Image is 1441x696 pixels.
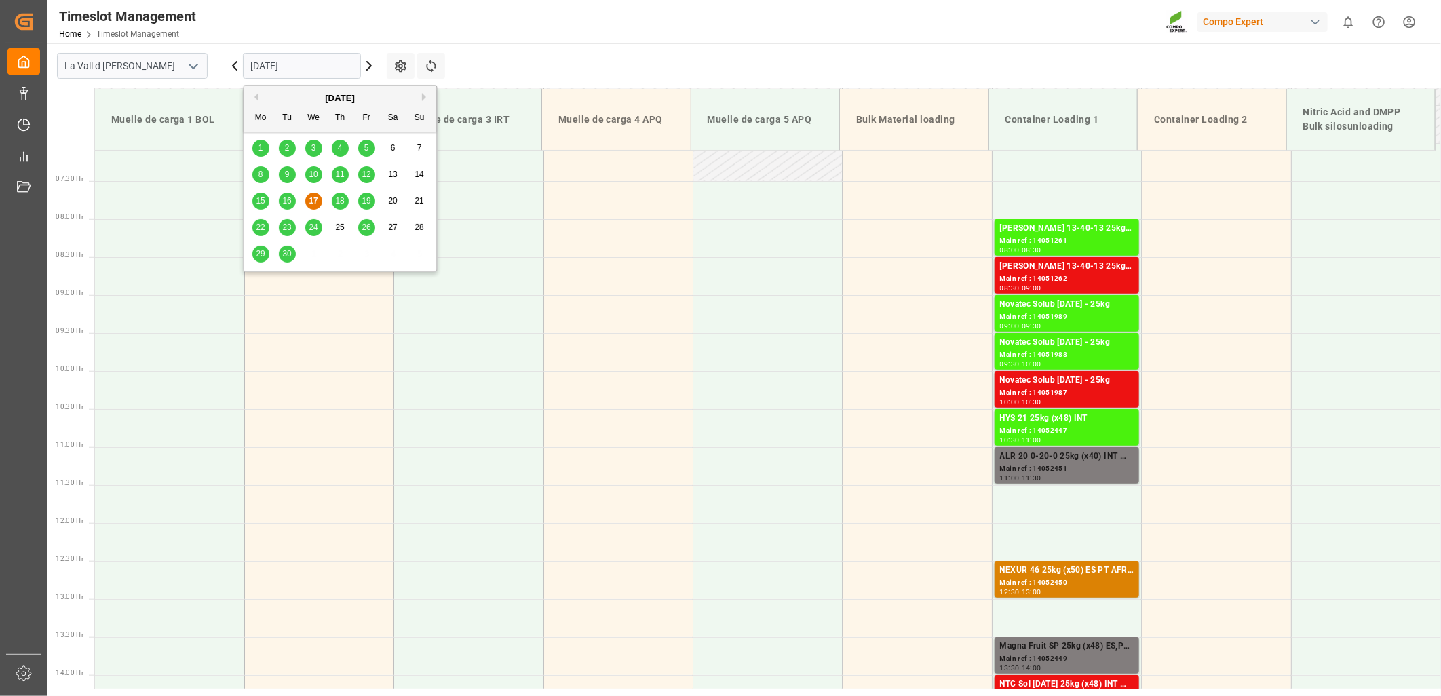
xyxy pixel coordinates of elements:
span: 13:30 Hr [56,631,83,638]
span: 15 [256,196,265,206]
div: 13:00 [1022,589,1041,595]
div: Choose Monday, September 8th, 2025 [252,166,269,183]
div: - [1020,285,1022,291]
div: Muelle de carga 4 APQ [553,107,680,132]
span: 26 [362,223,370,232]
div: Choose Wednesday, September 3rd, 2025 [305,140,322,157]
div: Main ref : 14052447 [1000,425,1134,437]
div: Choose Sunday, September 7th, 2025 [411,140,428,157]
span: 23 [282,223,291,232]
div: Choose Monday, September 1st, 2025 [252,140,269,157]
div: Choose Friday, September 19th, 2025 [358,193,375,210]
img: Screenshot%202023-09-29%20at%2010.02.21.png_1712312052.png [1166,10,1188,34]
div: - [1020,323,1022,329]
div: Container Loading 2 [1149,107,1275,132]
div: Novatec Solub [DATE] - 25kg [1000,336,1134,349]
div: Sa [385,110,402,127]
div: Bulk Material loading [851,107,978,132]
button: Help Center [1364,7,1394,37]
span: 13:00 Hr [56,593,83,600]
div: month 2025-09 [248,135,433,267]
span: 16 [282,196,291,206]
div: 08:30 [1000,285,1020,291]
div: Choose Thursday, September 11th, 2025 [332,166,349,183]
div: Main ref : 14052450 [1000,577,1134,589]
div: Container Loading 1 [1000,107,1127,132]
div: Muelle de carga 3 IRT [404,107,531,132]
span: 11:00 Hr [56,441,83,448]
div: Choose Tuesday, September 23rd, 2025 [279,219,296,236]
div: - [1020,475,1022,481]
span: 27 [388,223,397,232]
div: Muelle de carga 5 APQ [702,107,829,132]
div: Choose Friday, September 26th, 2025 [358,219,375,236]
div: 09:00 [1022,285,1041,291]
button: Next Month [422,93,430,101]
span: 13 [388,170,397,179]
span: 07:30 Hr [56,175,83,182]
div: Muelle de carga 1 BOL [106,107,233,132]
div: Choose Wednesday, September 10th, 2025 [305,166,322,183]
div: Main ref : 14051989 [1000,311,1134,323]
div: Main ref : 14052449 [1000,653,1134,665]
span: 28 [415,223,423,232]
div: Main ref : 14051262 [1000,273,1134,285]
span: 25 [335,223,344,232]
div: Choose Sunday, September 28th, 2025 [411,219,428,236]
div: Fr [358,110,375,127]
span: 14 [415,170,423,179]
span: 10:30 Hr [56,403,83,410]
input: DD.MM.YYYY [243,53,361,79]
div: Su [411,110,428,127]
div: Choose Thursday, September 18th, 2025 [332,193,349,210]
span: 12:00 Hr [56,517,83,524]
div: HYS 21 25kg (x48) INT [1000,412,1134,425]
div: Choose Friday, September 12th, 2025 [358,166,375,183]
div: Choose Saturday, September 27th, 2025 [385,219,402,236]
span: 20 [388,196,397,206]
span: 29 [256,249,265,258]
span: 19 [362,196,370,206]
div: - [1020,437,1022,443]
span: 18 [335,196,344,206]
input: Type to search/select [57,53,208,79]
span: 30 [282,249,291,258]
div: Timeslot Management [59,6,196,26]
div: - [1020,247,1022,253]
div: Choose Thursday, September 25th, 2025 [332,219,349,236]
span: 8 [258,170,263,179]
div: Choose Saturday, September 13th, 2025 [385,166,402,183]
div: Choose Monday, September 29th, 2025 [252,246,269,263]
div: 09:30 [1022,323,1041,329]
div: Compo Expert [1197,12,1328,32]
span: 10:00 Hr [56,365,83,372]
span: 14:00 Hr [56,669,83,676]
div: 08:30 [1022,247,1041,253]
button: open menu [182,56,203,77]
div: 14:00 [1022,665,1041,671]
div: We [305,110,322,127]
span: 21 [415,196,423,206]
div: Tu [279,110,296,127]
a: Home [59,29,81,39]
div: Choose Tuesday, September 16th, 2025 [279,193,296,210]
div: 13:30 [1000,665,1020,671]
div: - [1020,665,1022,671]
div: Choose Sunday, September 14th, 2025 [411,166,428,183]
span: 09:00 Hr [56,289,83,296]
span: 9 [285,170,290,179]
div: Main ref : 14052451 [1000,463,1134,475]
div: 09:00 [1000,323,1020,329]
div: Th [332,110,349,127]
div: Mo [252,110,269,127]
span: 4 [338,143,343,153]
span: 7 [417,143,422,153]
span: 3 [311,143,316,153]
div: 11:30 [1022,475,1041,481]
div: Choose Thursday, September 4th, 2025 [332,140,349,157]
div: [PERSON_NAME] 13-40-13 25kg (x48) INT MSE [1000,260,1134,273]
span: 12 [362,170,370,179]
span: 2 [285,143,290,153]
div: Choose Wednesday, September 24th, 2025 [305,219,322,236]
div: - [1020,589,1022,595]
